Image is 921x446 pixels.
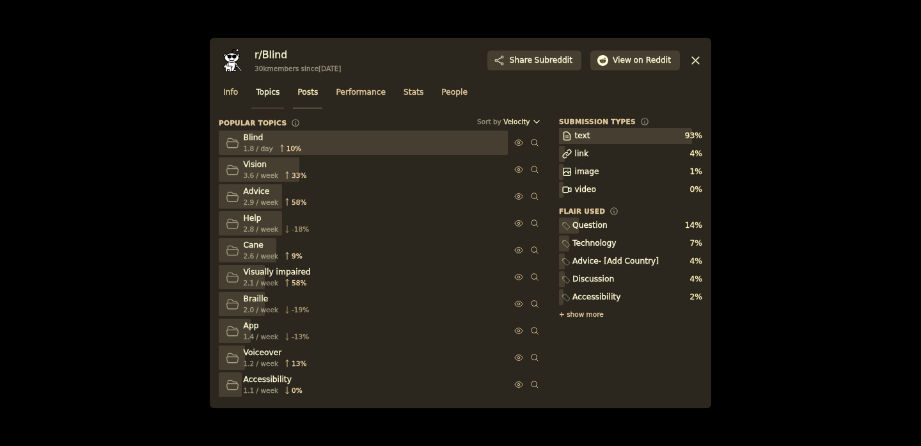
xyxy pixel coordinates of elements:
[255,48,341,61] h3: r/ Blind
[292,171,306,180] span: 33 %
[559,207,605,216] h3: Flair Used
[244,240,303,251] div: Cane
[244,132,302,144] div: Blind
[690,256,702,267] div: 4 %
[292,305,309,314] span: -19 %
[575,184,596,196] div: video
[535,55,572,67] span: Subreddit
[244,171,279,180] span: 3.6 / week
[244,144,273,153] span: 1.8 / day
[336,87,386,99] span: Performance
[244,374,303,386] div: Accessibility
[634,55,671,67] span: on Reddit
[292,332,309,341] span: -13 %
[690,148,702,160] div: 4 %
[613,55,671,67] span: View
[244,251,279,260] span: 2.6 / week
[244,198,279,207] span: 2.9 / week
[572,274,614,285] div: Discussion
[685,131,702,142] div: 93 %
[572,292,620,303] div: Accessibility
[331,83,390,109] a: Performance
[292,198,306,207] span: 58 %
[219,47,246,74] img: Blind
[244,159,307,171] div: Vision
[219,83,242,109] a: Info
[297,87,318,99] span: Posts
[572,220,608,232] div: Question
[575,131,590,142] div: text
[244,359,279,368] span: 1.2 / week
[244,294,310,305] div: Braille
[441,87,468,99] span: People
[559,310,604,319] span: + show more
[223,87,238,99] span: Info
[244,278,279,287] span: 2.1 / week
[292,251,303,260] span: 9 %
[293,83,322,109] a: Posts
[219,118,287,127] h3: Popular Topics
[477,117,501,126] div: Sort by
[244,332,279,341] span: 1.4 / week
[690,166,702,178] div: 1 %
[244,305,279,314] span: 2.0 / week
[437,83,472,109] a: People
[690,292,702,303] div: 2 %
[690,238,702,250] div: 7 %
[255,64,341,73] div: 30k members since [DATE]
[575,166,599,178] div: image
[244,321,310,332] div: App
[244,213,310,225] div: Help
[244,386,279,395] span: 1.1 / week
[572,238,617,250] div: Technology
[503,117,530,126] span: Velocity
[690,274,702,285] div: 4 %
[690,184,702,196] div: 0 %
[287,144,301,153] span: 10 %
[685,220,702,232] div: 14 %
[251,83,284,109] a: Topics
[292,225,309,234] span: -18 %
[572,256,659,267] div: Advice- [Add Country]
[244,347,307,359] div: Voiceover
[590,51,680,71] button: Viewon Reddit
[256,87,279,99] span: Topics
[244,267,311,278] div: Visually impaired
[503,117,541,126] button: Velocity
[292,386,303,395] span: 0 %
[292,359,306,368] span: 13 %
[404,87,423,99] span: Stats
[399,83,428,109] a: Stats
[487,51,581,71] button: ShareSubreddit
[510,55,572,67] span: Share
[244,186,307,198] div: Advice
[559,117,636,126] h3: Submission Types
[292,278,306,287] span: 58 %
[244,225,279,234] span: 2.8 / week
[575,148,589,160] div: link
